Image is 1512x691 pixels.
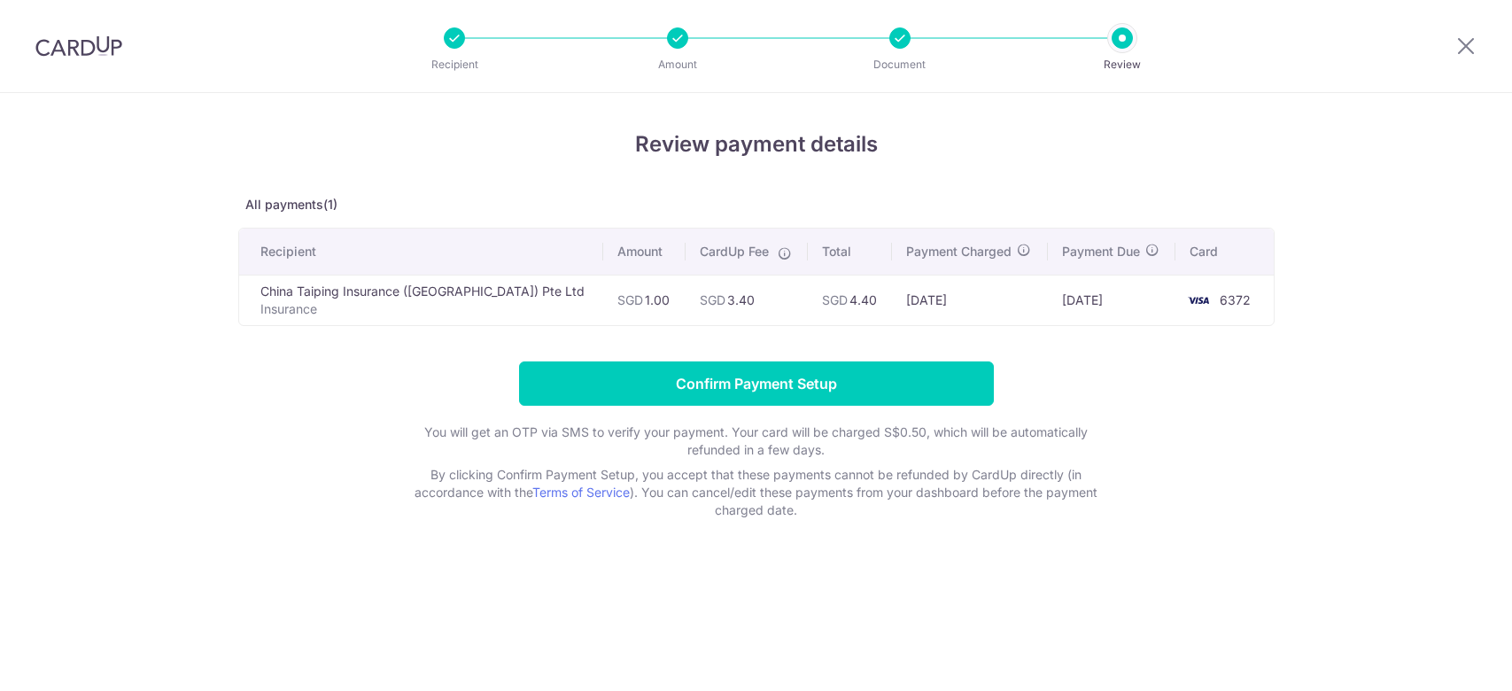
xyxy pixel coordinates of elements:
[239,229,604,275] th: Recipient
[822,292,848,307] span: SGD
[238,196,1275,214] p: All payments(1)
[700,292,725,307] span: SGD
[260,300,590,318] p: Insurance
[603,275,685,325] td: 1.00
[834,56,965,74] p: Document
[35,35,122,57] img: CardUp
[238,128,1275,160] h4: Review payment details
[700,243,769,260] span: CardUp Fee
[808,229,892,275] th: Total
[892,275,1048,325] td: [DATE]
[906,243,1012,260] span: Payment Charged
[402,423,1111,459] p: You will get an OTP via SMS to verify your payment. Your card will be charged S$0.50, which will ...
[603,229,685,275] th: Amount
[617,292,643,307] span: SGD
[1181,290,1216,311] img: <span class="translation_missing" title="translation missing: en.account_steps.new_confirm_form.b...
[239,275,604,325] td: China Taiping Insurance ([GEOGRAPHIC_DATA]) Pte Ltd
[1175,229,1274,275] th: Card
[1220,292,1251,307] span: 6372
[1057,56,1188,74] p: Review
[612,56,743,74] p: Amount
[402,466,1111,519] p: By clicking Confirm Payment Setup, you accept that these payments cannot be refunded by CardUp di...
[1062,243,1140,260] span: Payment Due
[519,361,994,406] input: Confirm Payment Setup
[532,485,630,500] a: Terms of Service
[389,56,520,74] p: Recipient
[686,275,808,325] td: 3.40
[1399,638,1494,682] iframe: Opens a widget where you can find more information
[1048,275,1175,325] td: [DATE]
[808,275,892,325] td: 4.40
